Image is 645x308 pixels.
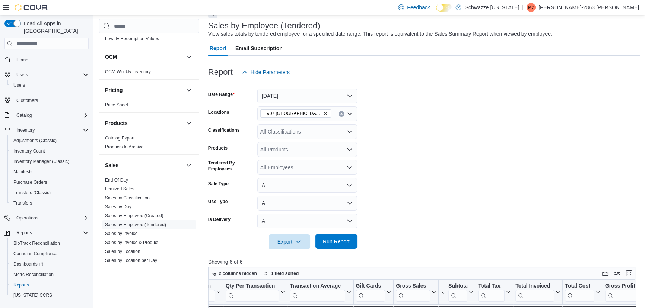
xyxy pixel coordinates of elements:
label: Products [208,145,228,151]
span: Transfers [13,200,32,206]
button: Users [1,70,92,80]
a: Sales by Invoice & Product [105,240,158,245]
span: Home [13,55,89,64]
button: Open list of options [347,111,353,117]
div: Total Cost [565,283,594,302]
div: OCM [99,67,199,79]
button: Reports [1,228,92,238]
a: Sales by Location per Day [105,258,157,263]
button: Sales [184,161,193,170]
button: Transfers (Classic) [7,187,92,198]
div: Total Invoiced [515,283,554,290]
div: Matthew-2863 Turner [527,3,536,12]
input: Dark Mode [436,4,452,12]
button: Open list of options [347,147,353,153]
span: Reports [13,282,29,288]
div: Gross Profit [605,283,639,290]
a: BioTrack Reconciliation [10,239,63,248]
a: End Of Day [105,177,128,183]
span: Run Report [323,238,350,245]
div: Gross Sales [396,283,430,302]
span: Sales by Employee (Created) [105,213,163,219]
h3: Sales [105,161,119,169]
span: Hide Parameters [251,68,290,76]
a: Canadian Compliance [10,249,60,258]
h3: Report [208,68,233,77]
button: Users [13,70,31,79]
button: Open list of options [347,164,353,170]
span: Report [210,41,226,56]
button: Inventory Count [7,146,92,156]
h3: Pricing [105,86,123,94]
span: Washington CCRS [10,291,89,300]
div: Total Tax [478,283,505,302]
div: Total Cost [565,283,594,290]
button: Open list of options [347,129,353,135]
span: Adjustments (Classic) [10,136,89,145]
span: Metrc Reconciliation [13,272,54,277]
button: 1 field sorted [261,269,302,278]
span: Users [10,81,89,90]
span: Loyalty Redemption Values [105,36,159,42]
a: Metrc Reconciliation [10,270,57,279]
span: Feedback [407,4,430,11]
button: Products [105,119,183,127]
span: Email Subscription [235,41,283,56]
a: Loyalty Redemption Values [105,36,159,41]
a: Catalog Export [105,135,134,141]
button: Run Report [315,234,357,249]
button: Transfers [7,198,92,208]
p: | [522,3,524,12]
span: Sales by Employee (Tendered) [105,222,166,228]
span: Reports [13,228,89,237]
a: Adjustments (Classic) [10,136,60,145]
div: View sales totals by tendered employee for a specified date range. This report is equivalent to t... [208,30,552,38]
span: Reports [16,230,32,236]
span: Metrc Reconciliation [10,270,89,279]
span: Manifests [10,167,89,176]
a: Purchase Orders [10,178,50,187]
button: Products [184,119,193,128]
button: Gift Cards [356,283,391,302]
button: Subtotal [441,283,473,302]
span: Reports [10,280,89,289]
label: Locations [208,109,229,115]
button: Gross Sales [396,283,436,302]
span: EV07 Paradise Hills [260,109,331,118]
button: Reports [7,280,92,290]
span: Inventory Manager (Classic) [10,157,89,166]
button: Home [1,54,92,65]
span: Purchase Orders [10,178,89,187]
div: Total Invoiced [515,283,554,302]
button: Operations [13,214,41,222]
button: Reports [13,228,35,237]
div: Products [99,134,199,154]
span: Products to Archive [105,144,143,150]
div: Qty Per Transaction [226,283,279,290]
a: Inventory Count [10,147,48,155]
button: [DATE] [257,89,357,103]
span: Inventory Count [13,148,45,154]
span: Catalog [16,112,32,118]
button: Pricing [184,86,193,94]
button: Purchase Orders [7,177,92,187]
span: [US_STATE] CCRS [13,292,52,298]
a: Sales by Location [105,249,140,254]
button: All [257,196,357,211]
button: Clear input [339,111,344,117]
span: 1 field sorted [271,270,299,276]
label: Tendered By Employees [208,160,254,172]
span: BioTrack Reconciliation [10,239,89,248]
a: Transfers [10,199,35,208]
div: Qty Per Transaction [226,283,279,302]
span: Sales by Invoice [105,231,137,237]
a: Customers [13,96,41,105]
button: Sales [105,161,183,169]
div: Pricing [99,100,199,112]
label: Is Delivery [208,216,231,222]
span: Transfers (Classic) [10,188,89,197]
button: Pricing [105,86,183,94]
button: Keyboard shortcuts [601,269,610,278]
